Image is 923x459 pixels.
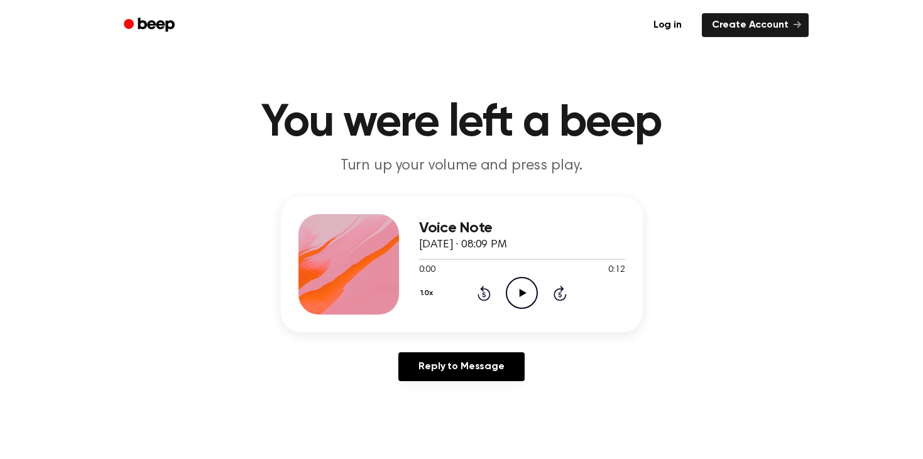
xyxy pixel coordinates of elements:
[419,220,625,237] h3: Voice Note
[608,264,625,277] span: 0:12
[140,100,784,146] h1: You were left a beep
[115,13,186,38] a: Beep
[419,264,435,277] span: 0:00
[221,156,703,176] p: Turn up your volume and press play.
[398,352,524,381] a: Reply to Message
[419,239,507,251] span: [DATE] · 08:09 PM
[702,13,809,37] a: Create Account
[419,283,438,304] button: 1.0x
[641,11,694,40] a: Log in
